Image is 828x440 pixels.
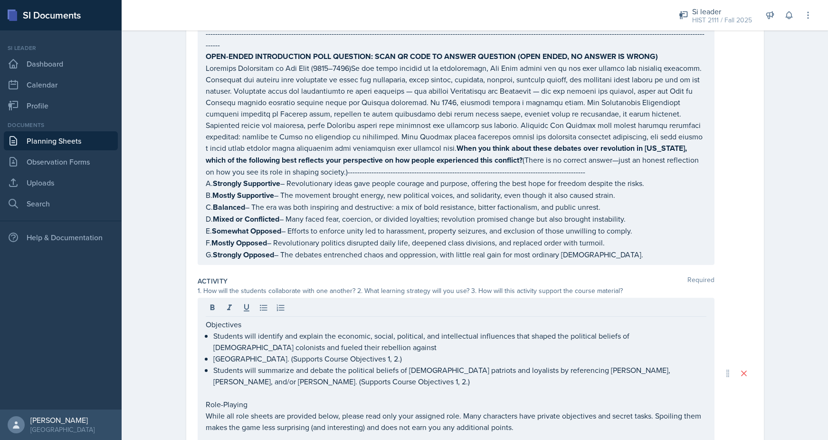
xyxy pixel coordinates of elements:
[4,228,118,247] div: Help & Documentation
[206,249,706,261] p: G. – The debates entrenched chaos and oppression, with little real gain for most ordinary [DEMOGR...
[4,54,118,73] a: Dashboard
[213,249,274,260] strong: Strongly Opposed
[4,44,118,52] div: Si leader
[206,213,706,225] p: D. – Many faced fear, coercion, or divided loyalties; revolution promised change but also brought...
[4,173,118,192] a: Uploads
[692,15,752,25] div: HIST 2111 / Fall 2025
[4,121,118,129] div: Documents
[213,353,706,364] p: [GEOGRAPHIC_DATA]. (Supports Course Objectives 1, 2.)
[213,330,706,353] p: Students will identify and explain the economic, social, political, and intellectual influences t...
[206,410,706,433] p: While all role sheets are provided below, please read only your assigned role. Many characters ha...
[213,178,280,189] strong: Strongly Supportive
[213,214,279,225] strong: Mixed or Conflicted
[206,28,706,50] p: -------------------------------------------------------------------------------------------------...
[206,62,706,177] p: Loremips Dolorsitam co Adi Elit (9815–7496)Se doe tempo incidid ut la etdoloremagn, Ali Enim admi...
[211,237,267,248] strong: Mostly Opposed
[4,96,118,115] a: Profile
[4,75,118,94] a: Calendar
[213,364,706,387] p: Students will summarize and debate the political beliefs of [DEMOGRAPHIC_DATA] patriots and loyal...
[206,177,706,189] p: A. – Revolutionary ideas gave people courage and purpose, offering the best hope for freedom desp...
[206,225,706,237] p: E. – Efforts to enforce unity led to harassment, property seizures, and exclusion of those unwill...
[212,190,274,201] strong: Mostly Supportive
[692,6,752,17] div: Si leader
[206,399,706,410] p: Role-Playing
[198,286,714,296] div: 1. How will the students collaborate with one another? 2. What learning strategy will you use? 3....
[206,319,706,330] p: Objectives
[4,194,118,213] a: Search
[212,225,281,236] strong: Somewhat Opposed
[4,152,118,171] a: Observation Forms
[213,202,245,213] strong: Balanced
[206,237,706,249] p: F. – Revolutionary politics disrupted daily life, deepened class divisions, and replaced order wi...
[4,131,118,150] a: Planning Sheets
[206,201,706,213] p: C. – The era was both inspiring and destructive: a mix of bold resistance, bitter factionalism, a...
[375,51,658,62] strong: SCAN QR CODE TO ANSWER QUESTION (OPEN ENDED, NO ANSWER IS WRONG)
[30,415,95,425] div: [PERSON_NAME]
[198,276,228,286] label: Activity
[687,276,714,286] span: Required
[206,51,373,62] strong: OPEN-ENDED INTRODUCTION POLL QUESTION:
[30,425,95,434] div: [GEOGRAPHIC_DATA]
[206,189,706,201] p: B. – The movement brought energy, new political voices, and solidarity, even though it also cause...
